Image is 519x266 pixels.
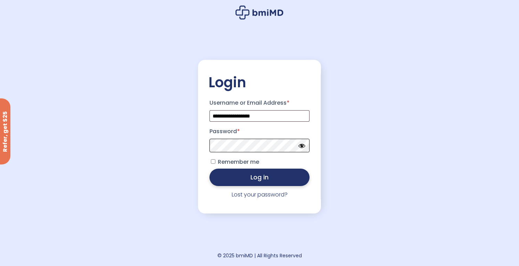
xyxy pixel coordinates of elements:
[218,158,259,166] span: Remember me
[211,159,215,164] input: Remember me
[209,169,310,186] button: Log in
[209,126,310,137] label: Password
[232,191,288,199] a: Lost your password?
[298,142,306,150] button: Hide password
[208,74,311,91] h2: Login
[209,97,310,108] label: Username or Email Address
[217,251,302,260] div: © 2025 bmiMD | All Rights Reserved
